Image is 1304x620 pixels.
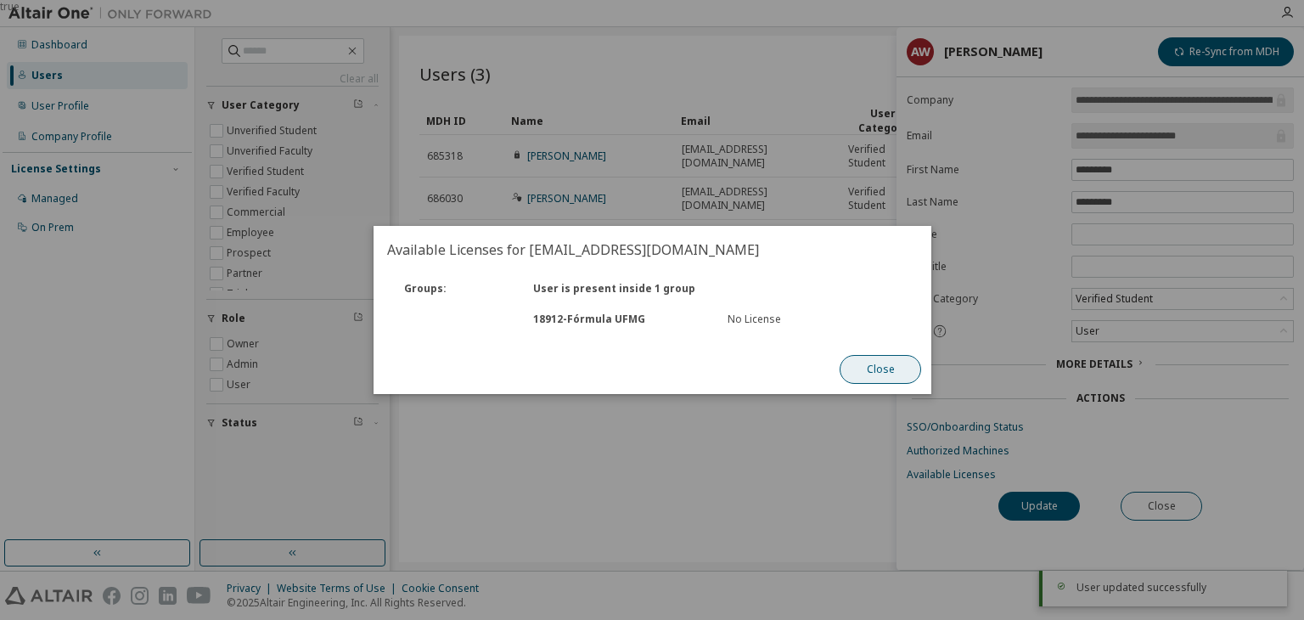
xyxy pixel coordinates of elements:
[523,313,717,326] div: 18912 - Fórmula UFMG
[374,226,931,273] h2: Available Licenses for [EMAIL_ADDRESS][DOMAIN_NAME]
[727,313,900,326] div: No License
[394,282,523,296] div: Groups :
[523,282,717,296] div: User is present inside 1 group
[840,355,921,384] button: Close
